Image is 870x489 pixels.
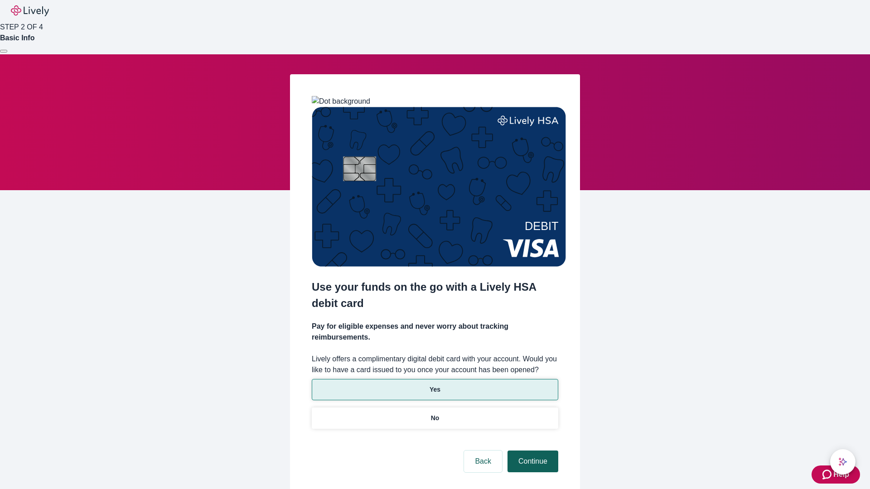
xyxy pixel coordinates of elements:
button: Yes [312,379,558,400]
button: No [312,407,558,429]
button: chat [830,449,855,475]
p: Yes [430,385,440,394]
img: Dot background [312,96,370,107]
h2: Use your funds on the go with a Lively HSA debit card [312,279,558,312]
svg: Lively AI Assistant [838,457,847,466]
button: Continue [507,451,558,472]
button: Back [464,451,502,472]
span: Help [833,469,849,480]
svg: Zendesk support icon [822,469,833,480]
label: Lively offers a complimentary digital debit card with your account. Would you like to have a card... [312,354,558,375]
p: No [431,413,440,423]
h4: Pay for eligible expenses and never worry about tracking reimbursements. [312,321,558,343]
img: Lively [11,5,49,16]
img: Debit card [312,107,566,267]
button: Zendesk support iconHelp [812,465,860,484]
